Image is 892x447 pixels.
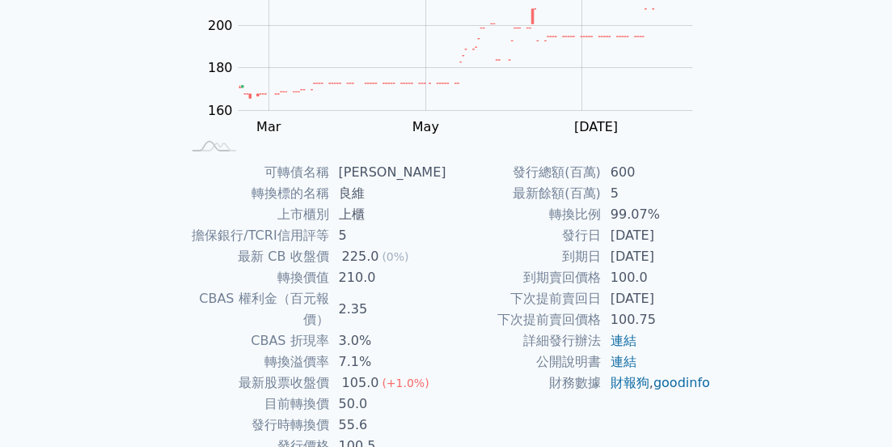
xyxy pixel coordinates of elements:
td: 下次提前賣回價格 [446,309,601,330]
tspan: 160 [208,103,233,118]
td: 良維 [329,183,446,204]
a: 連結 [611,333,636,348]
td: 到期賣回價格 [446,267,601,288]
td: 發行時轉換價 [181,415,329,436]
div: 105.0 [339,372,383,394]
td: 5 [329,225,446,246]
td: 5 [601,183,712,204]
td: 目前轉換價 [181,394,329,415]
a: goodinfo [653,375,710,390]
td: 最新股票收盤價 [181,372,329,394]
td: 210.0 [329,267,446,288]
td: 轉換標的名稱 [181,183,329,204]
span: (0%) [382,250,408,263]
td: 發行日 [446,225,601,246]
td: [DATE] [601,246,712,267]
div: 聊天小工具 [811,369,892,447]
td: 下次提前賣回日 [446,288,601,309]
td: 轉換比例 [446,204,601,225]
span: (+1.0%) [382,377,429,390]
td: 最新餘額(百萬) [446,183,601,204]
tspan: [DATE] [573,119,617,134]
td: CBAS 權利金（百元報價） [181,288,329,330]
tspan: Mar [256,119,281,134]
a: 財報狗 [611,375,649,390]
tspan: 200 [208,18,233,33]
td: [PERSON_NAME] [329,162,446,183]
td: 發行總額(百萬) [446,162,601,183]
td: , [601,372,712,394]
td: 100.75 [601,309,712,330]
td: 可轉債名稱 [181,162,329,183]
td: 詳細發行辦法 [446,330,601,351]
td: CBAS 折現率 [181,330,329,351]
td: [DATE] [601,225,712,246]
td: 轉換溢價率 [181,351,329,372]
tspan: May [412,119,438,134]
tspan: 180 [208,60,233,75]
div: 225.0 [339,246,383,267]
td: 轉換價值 [181,267,329,288]
a: 連結 [611,354,636,369]
td: 50.0 [329,394,446,415]
td: 最新 CB 收盤價 [181,246,329,267]
td: 3.0% [329,330,446,351]
iframe: Chat Widget [811,369,892,447]
td: 到期日 [446,246,601,267]
td: 公開說明書 [446,351,601,372]
td: 財務數據 [446,372,601,394]
td: 7.1% [329,351,446,372]
td: 99.07% [601,204,712,225]
td: 100.0 [601,267,712,288]
td: 600 [601,162,712,183]
td: 55.6 [329,415,446,436]
td: 上櫃 [329,204,446,225]
td: 擔保銀行/TCRI信用評等 [181,225,329,246]
td: 上市櫃別 [181,204,329,225]
td: 2.35 [329,288,446,330]
td: [DATE] [601,288,712,309]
